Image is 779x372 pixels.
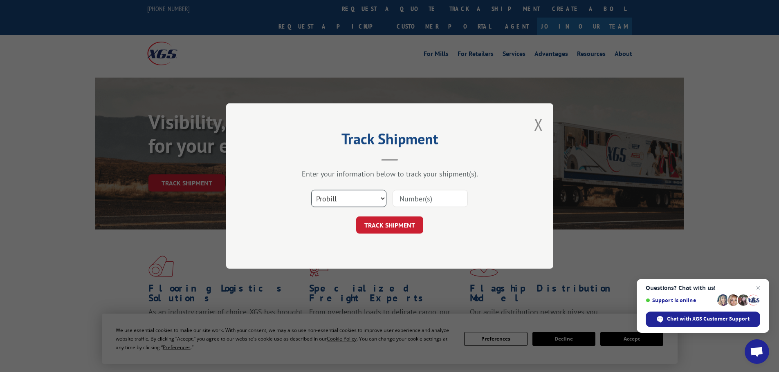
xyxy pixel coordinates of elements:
[534,114,543,135] button: Close modal
[667,315,750,323] span: Chat with XGS Customer Support
[267,169,512,178] div: Enter your information below to track your shipment(s).
[753,283,763,293] span: Close chat
[393,190,468,207] input: Number(s)
[646,297,714,303] span: Support is online
[267,133,512,149] h2: Track Shipment
[646,312,760,327] div: Chat with XGS Customer Support
[646,285,760,291] span: Questions? Chat with us!
[745,339,769,364] div: Open chat
[356,216,423,234] button: TRACK SHIPMENT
